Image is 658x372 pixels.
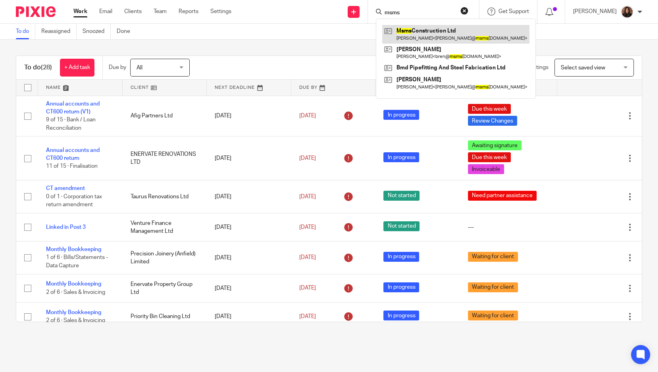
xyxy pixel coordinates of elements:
a: Monthly Bookkeeping [46,310,101,315]
a: Email [99,8,112,15]
span: Not started [383,191,419,201]
td: [DATE] [207,242,291,274]
td: Afig Partners Ltd [123,96,207,136]
span: Get Support [498,9,529,14]
span: All [137,65,142,71]
td: [DATE] [207,180,291,213]
span: In progress [383,252,419,262]
a: Team [154,8,167,15]
td: Taurus Renovations Ltd [123,180,207,213]
img: Pixie [16,6,56,17]
span: 9 of 15 · Bank / Loan Reconciliation [46,117,96,131]
span: [DATE] [299,224,316,230]
span: [DATE] [299,286,316,291]
span: [DATE] [299,314,316,319]
a: + Add task [60,59,94,77]
span: Need partner assistance [468,191,537,201]
td: [DATE] [207,213,291,241]
a: Work [73,8,87,15]
a: Reports [179,8,198,15]
span: Due this week [468,104,511,114]
a: Linked in Post 3 [46,224,86,230]
span: 0 of 1 · Corporation tax return amendment [46,194,102,208]
span: In progress [383,311,419,320]
a: Monthly Bookkeeping [46,281,101,287]
h1: To do [24,63,52,72]
td: Priority Bin Cleaning Ltd [123,303,207,331]
a: To do [16,24,35,39]
span: 1 of 6 · Bills/Statements - Data Capture [46,255,108,269]
a: Snoozed [83,24,111,39]
a: CT amendment [46,186,85,191]
span: Waiting for client [468,311,518,320]
td: [DATE] [207,303,291,331]
span: [DATE] [299,194,316,199]
button: Clear [460,7,468,15]
td: [DATE] [207,274,291,302]
span: Not started [383,221,419,231]
td: ENERVATE RENOVATIONS LTD [123,136,207,180]
span: [DATE] [299,155,316,161]
p: Due by [109,63,126,71]
span: 2 of 6 · Sales & Invoicing [46,290,105,295]
a: Settings [210,8,231,15]
td: [DATE] [207,96,291,136]
span: (28) [41,64,52,71]
span: 2 of 6 · Sales & Invoicing [46,318,105,323]
a: Done [117,24,136,39]
span: [DATE] [299,113,316,119]
span: [DATE] [299,255,316,261]
td: Venture Finance Management Ltd [123,213,207,241]
div: --- [468,223,549,231]
span: 11 of 15 · Finalisation [46,164,98,169]
a: Reassigned [41,24,77,39]
input: Search [384,10,455,17]
td: [DATE] [207,136,291,180]
span: Invoiceable [468,164,504,174]
span: In progress [383,282,419,292]
img: Headshot.jpg [621,6,633,18]
span: Waiting for client [468,252,518,262]
a: Annual accounts and CT600 return (V1) [46,101,100,115]
a: Monthly Bookkeeping [46,247,101,252]
span: In progress [383,152,419,162]
td: Precision Joinery (Anfield) Limited [123,242,207,274]
span: Select saved view [561,65,605,71]
td: Enervate Property Group Ltd [123,274,207,302]
span: Awaiting signature [468,140,521,150]
span: Due this week [468,152,511,162]
span: In progress [383,110,419,120]
p: [PERSON_NAME] [573,8,617,15]
a: Clients [124,8,142,15]
span: Waiting for client [468,282,518,292]
a: Annual accounts and CT600 return [46,148,100,161]
span: Review Changes [468,116,517,126]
